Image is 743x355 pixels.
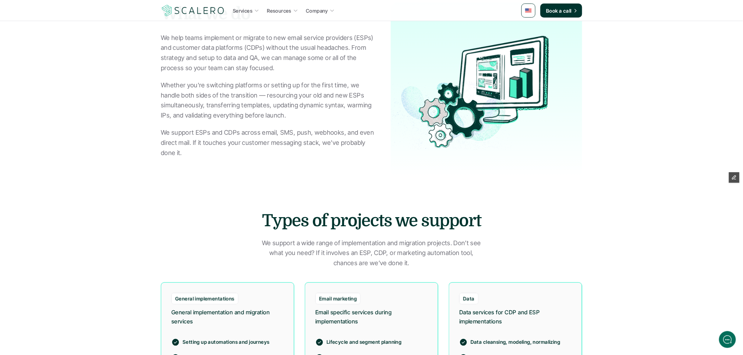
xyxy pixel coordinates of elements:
p: Resources [267,7,291,14]
p: Lifecycle and segment planning [327,338,428,346]
span: New conversation [45,97,84,103]
button: Edit Framer Content [729,172,739,183]
p: We help teams implement or migrate to new email service providers (ESPs) and customer data platfo... [161,33,377,73]
p: Company [306,7,328,14]
iframe: gist-messenger-bubble-iframe [719,331,736,348]
p: We support a wide range of implementation and migration projects. Don’t see what you need? If it ... [257,238,486,268]
p: Book a call [546,7,572,14]
h2: Types of projects we support [261,209,482,233]
span: We run on Gist [59,245,89,250]
p: We support ESPs and CDPs across email, SMS, push, webhooks, and even direct mail. If it touches y... [161,128,377,158]
p: General implementations [175,295,235,302]
p: Data [463,295,475,302]
p: Email marketing [319,295,357,302]
p: Setting up automations and journeys [183,338,284,346]
p: General implementation and migration services [171,308,284,326]
a: Book a call [540,4,582,18]
p: Email specific services during implementations [315,308,428,326]
p: Services [233,7,252,14]
button: New conversation [11,93,130,107]
h1: Hi! Welcome to [GEOGRAPHIC_DATA]. [11,34,130,45]
p: Whether you're switching platforms or setting up for the first time, we handle both sides of the ... [161,80,377,121]
p: Data services for CDP and ESP implementations [459,308,572,326]
img: Scalero company logotype [161,4,225,17]
p: Data cleansing, modeling, normalizing [471,338,572,346]
h2: Let us know if we can help with lifecycle marketing. [11,47,130,80]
